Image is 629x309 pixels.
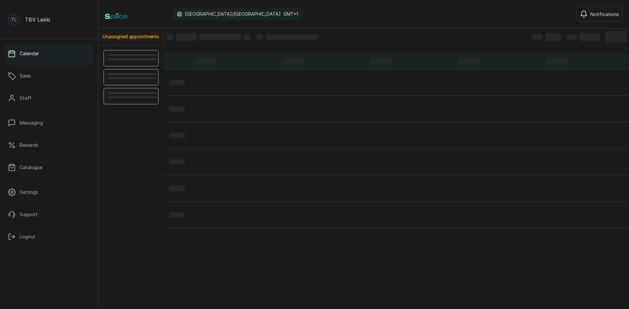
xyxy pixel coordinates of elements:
[5,89,93,107] a: Staff
[20,120,43,126] p: Messaging
[576,7,622,22] button: Notifications
[5,228,93,246] button: Logout
[20,211,38,218] p: Support
[5,114,93,132] a: Messaging
[5,158,93,177] a: Catalogue
[5,183,93,201] a: Settings
[5,67,93,85] a: Sales
[20,189,38,196] p: Settings
[20,73,31,79] p: Sales
[5,136,93,154] a: Rewards
[20,164,42,171] p: Catalogue
[590,11,619,18] span: Notifications
[20,50,39,57] p: Calendar
[20,233,35,240] p: Logout
[283,11,298,17] p: GMT+1
[20,95,31,101] p: Staff
[185,11,281,17] p: [GEOGRAPHIC_DATA]/[GEOGRAPHIC_DATA]
[5,205,93,224] a: Support
[100,31,162,43] p: Unassigned appointments
[5,44,93,63] a: Calendar
[11,16,17,23] p: TL
[20,142,38,148] p: Rewards
[25,16,50,24] p: TBV Lekki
